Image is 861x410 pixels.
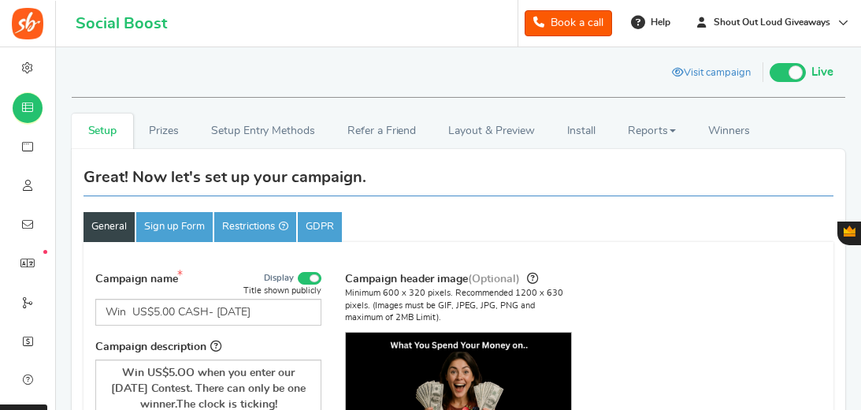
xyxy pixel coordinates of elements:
span: Help [647,16,670,29]
span: Live [811,64,833,81]
span: (Optional) [468,274,520,285]
a: Setup [72,114,133,149]
a: Help [625,9,678,35]
span: Display [264,273,294,284]
a: Refer a Friend [332,114,432,149]
iframe: LiveChat chat widget [795,344,861,410]
h3: Great! Now let's set up your campaign. [84,169,366,186]
a: Setup Entry Methods [195,114,331,149]
p: Minimum 600 x 320 pixels. Recommended 1200 x 630 pixels. (Images must be GIF, JPEG, JPG, PNG and ... [345,287,571,323]
span: This image will be displayed as header image for your campaign. Preview & change this image at an... [527,272,538,285]
a: Reports [612,114,692,149]
a: Restrictions [214,212,296,242]
label: Campaign header image [345,270,538,288]
a: Book a call [525,10,612,36]
span: Description provides users with more information about your campaign. Mention details about the p... [210,340,221,352]
a: Prizes [133,114,195,149]
a: Visit campaign [660,61,763,88]
label: Campaign name [95,270,187,288]
a: Layout & Preview [432,114,551,149]
h1: Social Boost [76,15,167,32]
button: Gratisfaction [837,222,861,245]
a: Install [551,114,612,149]
span: Shout Out Loud Giveaways [707,16,837,29]
span: Gratisfaction [844,225,855,237]
img: Social Boost [12,8,43,39]
a: Sign up Form [136,212,213,242]
a: General [84,212,135,242]
em: New [43,250,47,254]
strong: Win US$5.OO when you enter our [DATE] Contest. There can only be one winner.The clock is ticking! [111,367,306,410]
a: GDPR [298,212,342,242]
span: Winners [708,125,750,136]
label: Campaign description [95,337,221,356]
div: Title shown publicly [243,285,321,296]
